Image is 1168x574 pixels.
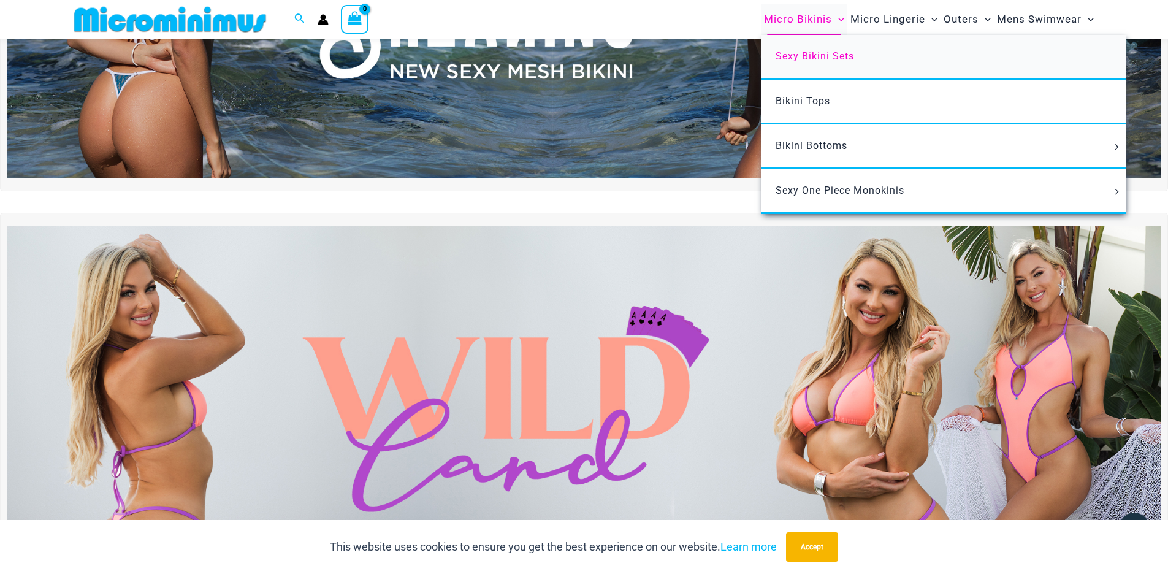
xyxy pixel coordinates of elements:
[776,140,847,151] span: Bikini Bottoms
[994,4,1097,35] a: Mens SwimwearMenu ToggleMenu Toggle
[776,50,854,62] span: Sexy Bikini Sets
[979,4,991,35] span: Menu Toggle
[925,4,937,35] span: Menu Toggle
[761,4,847,35] a: Micro BikinisMenu ToggleMenu Toggle
[847,4,941,35] a: Micro LingerieMenu ToggleMenu Toggle
[1110,189,1123,195] span: Menu Toggle
[294,12,305,27] a: Search icon link
[786,532,838,562] button: Accept
[761,124,1126,169] a: Bikini BottomsMenu ToggleMenu Toggle
[69,6,271,33] img: MM SHOP LOGO FLAT
[832,4,844,35] span: Menu Toggle
[761,169,1126,214] a: Sexy One Piece MonokinisMenu ToggleMenu Toggle
[941,4,994,35] a: OutersMenu ToggleMenu Toggle
[850,4,925,35] span: Micro Lingerie
[776,185,904,196] span: Sexy One Piece Monokinis
[759,2,1099,37] nav: Site Navigation
[318,14,329,25] a: Account icon link
[720,540,777,553] a: Learn more
[776,95,830,107] span: Bikini Tops
[997,4,1082,35] span: Mens Swimwear
[341,5,369,33] a: View Shopping Cart, empty
[761,80,1126,124] a: Bikini Tops
[761,35,1126,80] a: Sexy Bikini Sets
[1082,4,1094,35] span: Menu Toggle
[330,538,777,556] p: This website uses cookies to ensure you get the best experience on our website.
[944,4,979,35] span: Outers
[1110,144,1123,150] span: Menu Toggle
[764,4,832,35] span: Micro Bikinis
